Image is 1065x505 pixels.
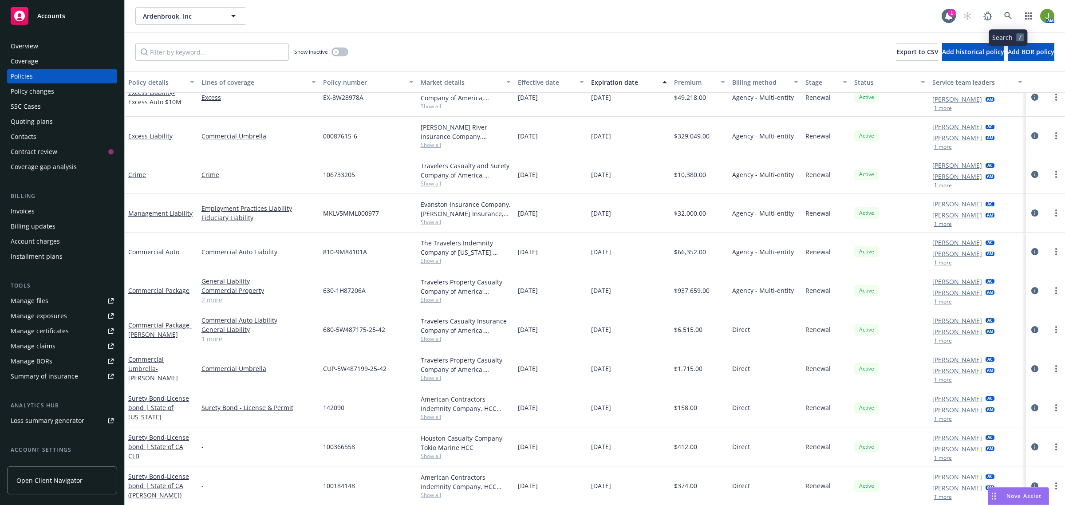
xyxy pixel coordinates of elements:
[674,325,702,334] span: $6,515.00
[932,210,982,220] a: [PERSON_NAME]
[674,364,702,373] span: $1,715.00
[1051,208,1061,218] a: more
[518,247,538,256] span: [DATE]
[1051,481,1061,491] a: more
[1029,130,1040,141] a: circleInformation
[323,78,404,87] div: Policy number
[37,12,65,20] span: Accounts
[201,334,316,343] a: 1 more
[201,295,316,304] a: 2 more
[932,483,982,493] a: [PERSON_NAME]
[128,433,189,460] a: Surety Bond
[518,442,538,451] span: [DATE]
[588,71,671,93] button: Expiration date
[805,481,831,490] span: Renewal
[674,481,697,490] span: $374.00
[135,43,289,61] input: Filter by keyword...
[11,114,53,129] div: Quoting plans
[932,161,982,170] a: [PERSON_NAME]
[805,78,837,87] div: Stage
[732,325,750,334] span: Direct
[1008,47,1054,56] span: Add BOR policy
[674,131,710,141] span: $329,049.00
[932,277,982,286] a: [PERSON_NAME]
[323,481,355,490] span: 100184148
[294,48,328,55] span: Show inactive
[932,288,982,297] a: [PERSON_NAME]
[128,433,189,460] span: - License bond | State of CA CLB
[948,9,956,17] div: 1
[591,481,611,490] span: [DATE]
[7,309,117,323] span: Manage exposures
[201,316,316,325] a: Commercial Auto Liability
[421,103,511,110] span: Show all
[518,286,538,295] span: [DATE]
[1051,92,1061,103] a: more
[421,491,511,499] span: Show all
[1051,246,1061,257] a: more
[323,93,363,102] span: EX-8W28978A
[932,394,982,403] a: [PERSON_NAME]
[323,442,355,451] span: 100366558
[11,84,54,99] div: Policy changes
[11,160,77,174] div: Coverage gap analysis
[201,364,316,373] a: Commercial Umbrella
[858,326,876,334] span: Active
[934,338,952,343] button: 1 more
[323,286,366,295] span: 630-1H87206A
[802,71,851,93] button: Stage
[128,78,185,87] div: Policy details
[674,78,716,87] div: Premium
[7,249,117,264] a: Installment plans
[1029,92,1040,103] a: circleInformation
[11,324,69,338] div: Manage certificates
[1029,169,1040,180] a: circleInformation
[591,78,657,87] div: Expiration date
[1051,324,1061,335] a: more
[674,442,697,451] span: $412.00
[591,131,611,141] span: [DATE]
[805,325,831,334] span: Renewal
[11,99,41,114] div: SSC Cases
[11,219,55,233] div: Billing updates
[591,325,611,334] span: [DATE]
[7,219,117,233] a: Billing updates
[518,170,538,179] span: [DATE]
[1020,7,1037,25] a: Switch app
[518,131,538,141] span: [DATE]
[128,286,189,295] a: Commercial Package
[323,209,379,218] span: MKLV5MML000977
[7,204,117,218] a: Invoices
[1051,363,1061,374] a: more
[674,247,706,256] span: $66,352.00
[932,316,982,325] a: [PERSON_NAME]
[11,309,67,323] div: Manage exposures
[932,405,982,414] a: [PERSON_NAME]
[805,286,831,295] span: Renewal
[7,401,117,410] div: Analytics hub
[858,209,876,217] span: Active
[518,78,574,87] div: Effective date
[1029,402,1040,413] a: circleInformation
[858,365,876,373] span: Active
[135,7,246,25] button: Ardenbrook, Inc
[201,170,316,179] a: Crime
[7,414,117,428] a: Loss summary generator
[201,93,316,102] a: Excess
[11,69,33,83] div: Policies
[7,354,117,368] a: Manage BORs
[417,71,515,93] button: Market details
[198,71,319,93] button: Lines of coverage
[932,366,982,375] a: [PERSON_NAME]
[518,325,538,334] span: [DATE]
[421,374,511,382] span: Show all
[805,247,831,256] span: Renewal
[11,294,48,308] div: Manage files
[421,141,511,149] span: Show all
[1029,363,1040,374] a: circleInformation
[421,238,511,257] div: The Travelers Indemnity Company of [US_STATE], Travelers Insurance
[896,43,939,61] button: Export to CSV
[128,132,173,140] a: Excess Liability
[11,458,49,472] div: Service team
[591,403,611,412] span: [DATE]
